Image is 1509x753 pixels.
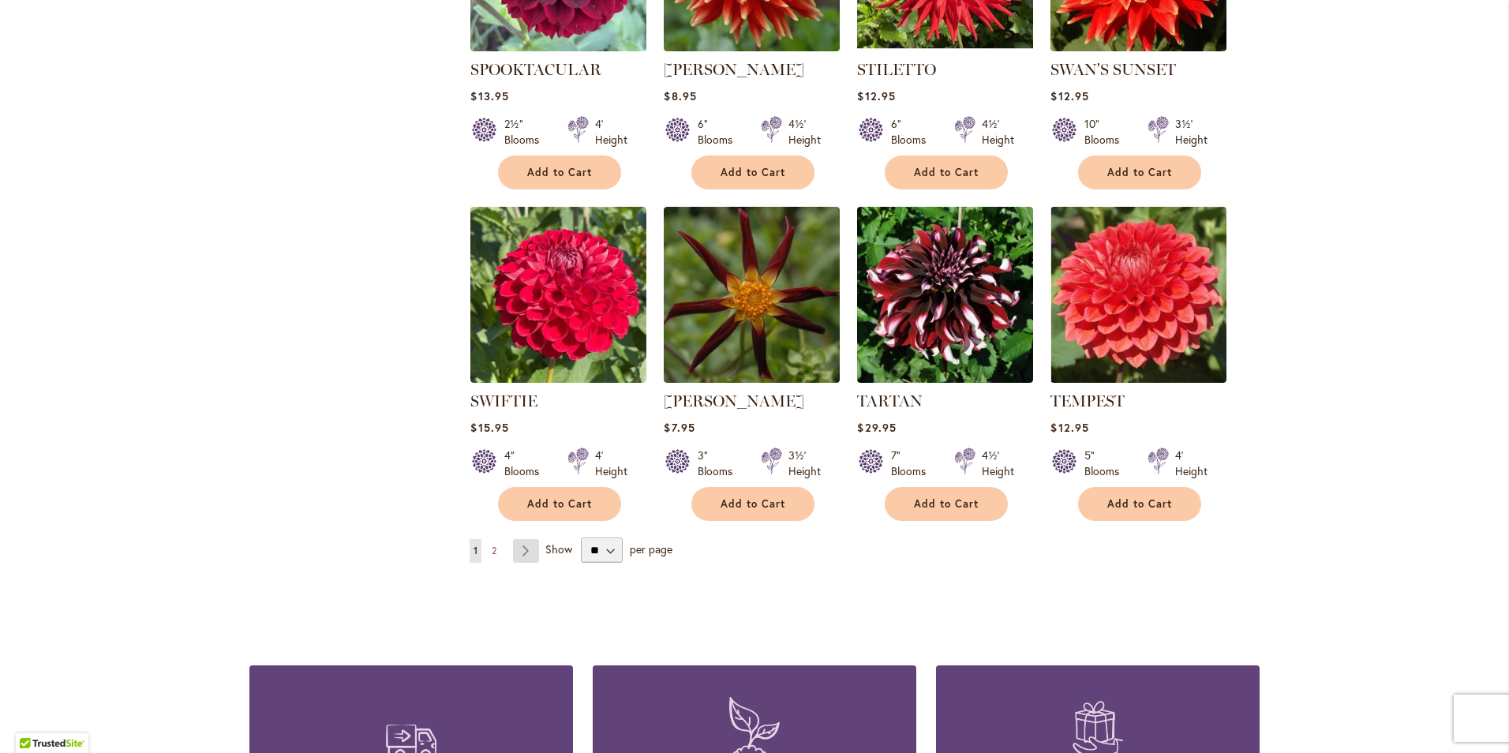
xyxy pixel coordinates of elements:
[527,166,592,179] span: Add to Cart
[857,391,923,410] a: TARTAN
[1050,39,1226,54] a: Swan's Sunset
[664,60,804,79] a: [PERSON_NAME]
[504,448,549,479] div: 4" Blooms
[857,371,1033,386] a: Tartan
[721,497,785,511] span: Add to Cart
[982,116,1014,148] div: 4½' Height
[698,448,742,479] div: 3" Blooms
[788,448,821,479] div: 3½' Height
[474,545,477,556] span: 1
[664,391,804,410] a: [PERSON_NAME]
[891,116,935,148] div: 6" Blooms
[857,39,1033,54] a: STILETTO
[664,420,695,435] span: $7.95
[1175,116,1208,148] div: 3½' Height
[1050,420,1088,435] span: $12.95
[891,448,935,479] div: 7" Blooms
[885,155,1008,189] button: Add to Cart
[664,207,840,383] img: TAHOMA MOONSHOT
[1050,371,1226,386] a: TEMPEST
[498,155,621,189] button: Add to Cart
[1107,166,1172,179] span: Add to Cart
[857,420,896,435] span: $29.95
[1084,116,1129,148] div: 10" Blooms
[914,166,979,179] span: Add to Cart
[470,88,508,103] span: $13.95
[595,448,627,479] div: 4' Height
[492,545,496,556] span: 2
[12,697,56,741] iframe: Launch Accessibility Center
[527,497,592,511] span: Add to Cart
[1107,497,1172,511] span: Add to Cart
[664,39,840,54] a: STEVEN DAVID
[698,116,742,148] div: 6" Blooms
[470,420,508,435] span: $15.95
[630,541,672,556] span: per page
[691,155,814,189] button: Add to Cart
[857,88,895,103] span: $12.95
[1050,207,1226,383] img: TEMPEST
[857,60,936,79] a: STILETTO
[691,487,814,521] button: Add to Cart
[470,207,646,383] img: SWIFTIE
[545,541,572,556] span: Show
[1050,391,1125,410] a: TEMPEST
[1050,60,1176,79] a: SWAN'S SUNSET
[1078,487,1201,521] button: Add to Cart
[885,487,1008,521] button: Add to Cart
[857,207,1033,383] img: Tartan
[498,487,621,521] button: Add to Cart
[504,116,549,148] div: 2½" Blooms
[470,391,537,410] a: SWIFTIE
[982,448,1014,479] div: 4½' Height
[470,39,646,54] a: Spooktacular
[664,371,840,386] a: TAHOMA MOONSHOT
[1078,155,1201,189] button: Add to Cart
[488,539,500,563] a: 2
[721,166,785,179] span: Add to Cart
[1175,448,1208,479] div: 4' Height
[470,60,601,79] a: SPOOKTACULAR
[595,116,627,148] div: 4' Height
[470,371,646,386] a: SWIFTIE
[788,116,821,148] div: 4½' Height
[1084,448,1129,479] div: 5" Blooms
[1050,88,1088,103] span: $12.95
[664,88,696,103] span: $8.95
[914,497,979,511] span: Add to Cart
